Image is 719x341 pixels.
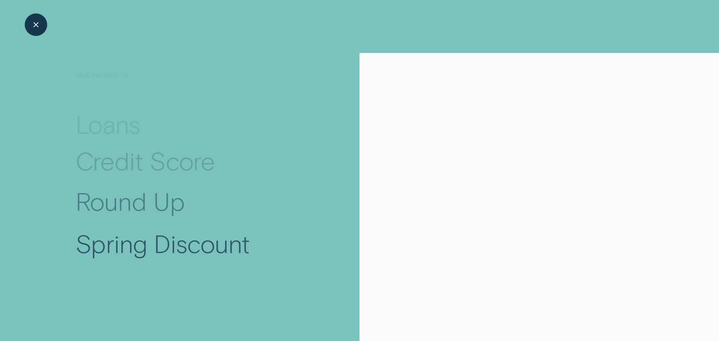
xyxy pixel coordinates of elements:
[76,108,140,140] div: Loans
[76,185,185,217] div: Round Up
[76,185,307,217] a: Round Up
[25,13,47,36] button: Close Menu
[76,227,307,259] a: Spring Discount
[76,144,307,177] a: Credit Score
[76,71,307,105] h4: Our Products
[76,108,307,140] a: Loans
[76,227,250,259] div: Spring Discount
[76,144,215,177] div: Credit Score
